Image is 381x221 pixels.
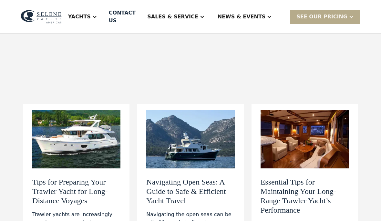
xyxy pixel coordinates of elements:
div: Sales & Service [147,13,198,21]
div: Sales & Service [141,4,211,30]
h2: Essential Tips for Maintaining Your Long-Range Trawler Yacht’s Performance [261,177,349,215]
div: Yachts [62,4,104,30]
div: News & EVENTS [218,13,266,21]
div: SEE Our Pricing [290,10,360,24]
div: SEE Our Pricing [296,13,347,21]
div: Yachts [68,13,91,21]
div: Contact US [109,9,136,25]
h2: Navigating Open Seas: A Guide to Safe & Efficient Yacht Travel [146,177,234,205]
h2: Tips for Preparing Your Trawler Yacht for Long-Distance Voyages [32,177,120,205]
div: News & EVENTS [211,4,279,30]
img: logo [21,10,62,23]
